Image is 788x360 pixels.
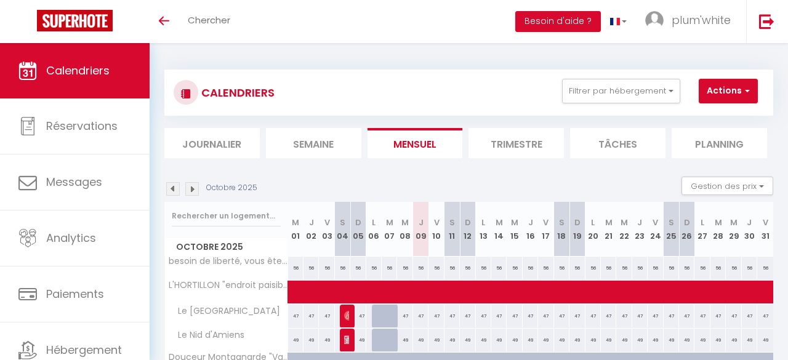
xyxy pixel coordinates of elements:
[165,238,287,256] span: Octobre 2025
[350,202,366,257] th: 05
[476,202,491,257] th: 13
[694,329,710,351] div: 49
[335,202,350,257] th: 04
[476,305,491,327] div: 47
[538,305,553,327] div: 47
[167,257,290,266] span: besoin de liberté, vous êtes au bon endroit
[538,202,553,257] th: 17
[460,329,475,351] div: 49
[637,217,642,228] abbr: J
[616,257,632,279] div: 56
[368,128,463,158] li: Mensuel
[397,202,412,257] th: 08
[710,202,726,257] th: 28
[481,217,485,228] abbr: L
[523,329,538,351] div: 49
[679,305,694,327] div: 47
[710,257,726,279] div: 56
[344,304,349,327] span: [PERSON_NAME]
[632,202,648,257] th: 23
[528,217,533,228] abbr: J
[491,329,507,351] div: 49
[585,202,601,257] th: 20
[605,217,613,228] abbr: M
[648,257,663,279] div: 56
[46,342,122,358] span: Hébergement
[46,63,110,78] span: Calendriers
[465,217,471,228] abbr: D
[538,257,553,279] div: 56
[554,257,569,279] div: 56
[694,257,710,279] div: 56
[46,174,102,190] span: Messages
[699,79,758,103] button: Actions
[401,217,409,228] abbr: M
[507,329,522,351] div: 49
[632,257,648,279] div: 56
[515,11,601,32] button: Besoin d'aide ?
[460,202,475,257] th: 12
[397,257,412,279] div: 56
[476,329,491,351] div: 49
[591,217,595,228] abbr: L
[444,202,460,257] th: 11
[288,329,304,351] div: 49
[428,305,444,327] div: 47
[672,128,767,158] li: Planning
[46,118,118,134] span: Réservations
[288,305,304,327] div: 47
[340,217,345,228] abbr: S
[413,257,428,279] div: 56
[730,217,738,228] abbr: M
[413,329,428,351] div: 49
[397,329,412,351] div: 49
[206,182,257,194] p: Octobre 2025
[324,217,330,228] abbr: V
[669,217,674,228] abbr: S
[523,257,538,279] div: 56
[679,202,694,257] th: 26
[491,202,507,257] th: 14
[679,329,694,351] div: 49
[366,202,382,257] th: 06
[350,257,366,279] div: 56
[554,202,569,257] th: 18
[167,305,283,318] span: Le [GEOGRAPHIC_DATA]
[570,128,665,158] li: Tâches
[562,79,680,103] button: Filtrer par hébergement
[648,329,663,351] div: 49
[449,217,455,228] abbr: S
[292,217,299,228] abbr: M
[444,329,460,351] div: 49
[460,305,475,327] div: 47
[742,257,757,279] div: 56
[664,305,679,327] div: 47
[632,305,648,327] div: 47
[759,14,774,29] img: logout
[428,329,444,351] div: 49
[304,202,319,257] th: 02
[335,257,350,279] div: 56
[742,202,757,257] th: 30
[585,329,601,351] div: 49
[554,329,569,351] div: 49
[569,305,585,327] div: 47
[434,217,440,228] abbr: V
[621,217,628,228] abbr: M
[511,217,518,228] abbr: M
[569,202,585,257] th: 19
[366,257,382,279] div: 56
[742,329,757,351] div: 49
[444,257,460,279] div: 56
[164,128,260,158] li: Journalier
[304,257,319,279] div: 56
[664,329,679,351] div: 49
[382,257,397,279] div: 56
[319,329,334,351] div: 49
[554,305,569,327] div: 47
[684,217,690,228] abbr: D
[382,202,397,257] th: 07
[742,305,757,327] div: 47
[523,305,538,327] div: 47
[397,305,412,327] div: 47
